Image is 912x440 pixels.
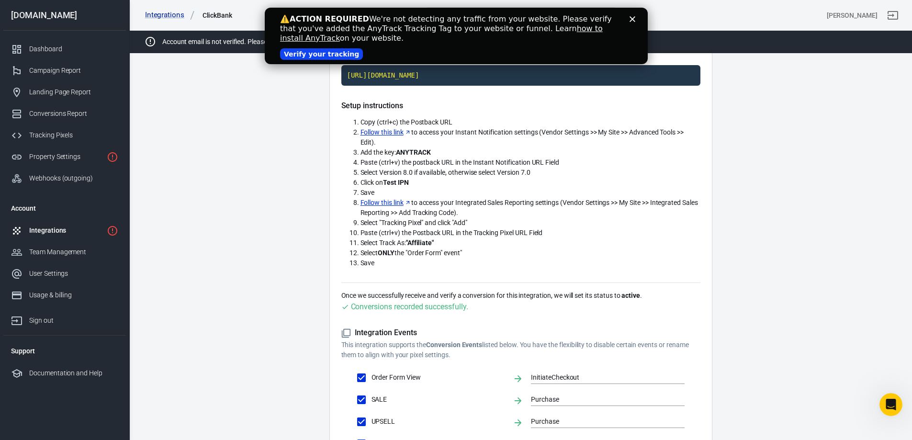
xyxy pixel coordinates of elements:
[360,179,409,186] span: Click on
[29,152,103,162] div: Property Settings
[29,226,103,236] div: Integrations
[341,340,700,360] p: This integration supports the listed below. You have the flexibility to disable certain events or...
[3,11,126,20] div: [DOMAIN_NAME]
[360,199,698,216] span: to access your Integrated Sales Reporting settings (Vendor Settings >> My Site >> Integrated Sale...
[3,103,126,124] a: Conversions Report
[372,372,505,383] span: Order Form View
[621,292,640,299] strong: active
[372,395,505,405] span: SALE
[360,229,543,237] span: Paste (ctrl+v) the Postback URL in the Tracking Pixel URL Field
[145,10,195,20] a: Integrations
[360,249,462,257] span: Select the "Order Form" event"
[29,269,118,279] div: User Settings
[29,66,118,76] div: Campaign Report
[29,87,118,97] div: Landing Page Report
[365,9,374,14] div: Close
[360,219,467,226] span: Select "Tracking Pixel" and click "Add"
[879,393,902,416] iframe: Intercom live chat
[360,259,375,267] span: Save
[341,101,700,111] h5: Setup instructions
[3,38,126,60] a: Dashboard
[29,44,118,54] div: Dashboard
[360,158,560,166] span: Paste (ctrl+v) the postback URL in the Instant Notification URL Field
[360,127,411,137] a: Follow this link
[827,11,878,21] div: Account id: ssz0EPfR
[360,198,411,208] a: Follow this link
[29,247,118,257] div: Team Management
[3,339,126,362] li: Support
[3,146,126,168] a: Property Settings
[29,109,118,119] div: Conversions Report
[360,118,453,126] span: Copy (ctrl+c) the Postback URL
[341,65,700,86] code: Click to copy
[425,7,617,23] button: Find anything...⌘ + K
[29,316,118,326] div: Sign out
[3,81,126,103] a: Landing Page Report
[3,168,126,189] a: Webhooks (outgoing)
[341,328,700,338] h5: Integration Events
[3,60,126,81] a: Campaign Report
[3,306,126,331] a: Sign out
[29,173,118,183] div: Webhooks (outgoing)
[3,241,126,263] a: Team Management
[531,372,670,384] input: InitiateCheckout
[351,301,468,313] div: Conversions recorded successfully.
[360,189,375,196] span: Save
[360,169,530,176] span: Select Version 8.0 if available, otherwise select Version 7.0
[378,249,394,257] strong: ONLY
[265,8,648,64] iframe: Intercom live chat banner
[29,290,118,300] div: Usage & billing
[531,394,670,406] input: Purchase
[107,151,118,163] svg: Property is not installed yet
[3,284,126,306] a: Usage & billing
[3,124,126,146] a: Tracking Pixels
[360,148,431,156] span: Add the key:
[531,416,670,428] input: Purchase
[203,11,233,20] div: ClickBank
[3,263,126,284] a: User Settings
[396,148,431,156] strong: ANYTRACK
[383,179,409,186] strong: Test IPN
[107,225,118,237] svg: 1 networks not verified yet
[3,197,126,220] li: Account
[29,130,118,140] div: Tracking Pixels
[3,220,126,241] a: Integrations
[881,4,904,27] a: Sign out
[341,291,700,301] p: Once we successfully receive and verify a conversion for this integration, we will set its status...
[426,341,482,349] strong: Conversion Events
[360,239,434,247] span: Select Track As:
[360,128,684,146] span: to access your Instant Notification settings (Vendor Settings >> My Site >> Advanced Tools >> Edit).
[29,368,118,378] div: Documentation and Help
[372,417,505,427] span: UPSELL
[406,239,434,247] strong: "Affiliate"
